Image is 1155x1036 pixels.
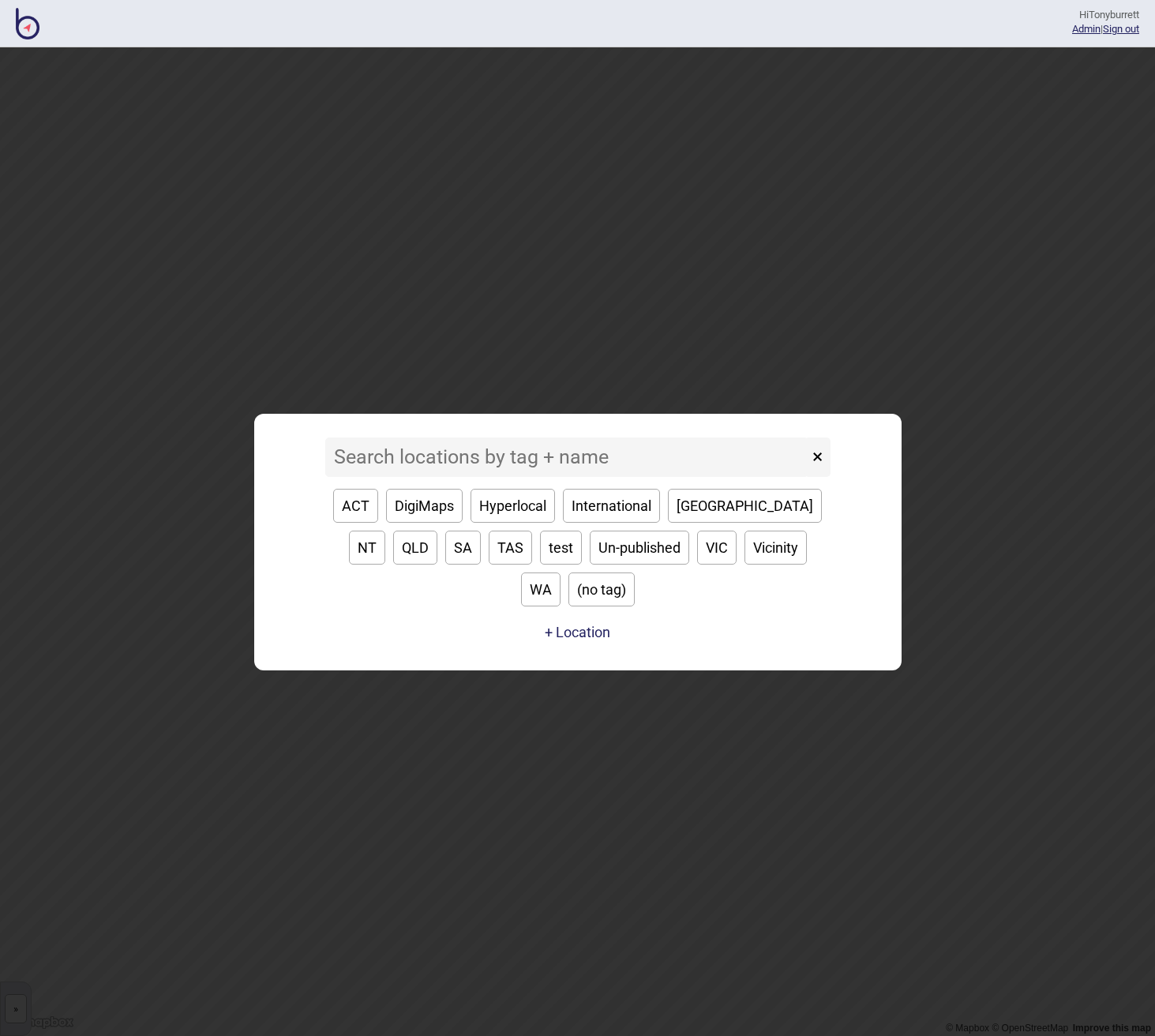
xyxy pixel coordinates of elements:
[489,531,532,565] button: TAS
[590,531,689,565] button: Un-published
[393,531,437,565] button: QLD
[445,531,481,565] button: SA
[540,531,582,565] button: test
[804,437,831,477] button: ×
[1103,23,1139,35] button: Sign out
[541,618,614,647] a: + Location
[471,489,555,523] button: Hyperlocal
[1072,23,1101,35] a: Admin
[568,572,635,606] button: (no tag)
[545,624,610,640] button: + Location
[333,489,378,523] button: ACT
[325,437,808,477] input: Search locations by tag + name
[1072,8,1139,22] div: Hi Tonyburrett
[668,489,822,523] button: [GEOGRAPHIC_DATA]
[521,572,561,606] button: WA
[1072,23,1103,35] span: |
[16,8,39,39] img: BindiMaps CMS
[697,531,737,565] button: VIC
[349,531,385,565] button: NT
[386,489,463,523] button: DigiMaps
[563,489,660,523] button: International
[744,531,807,565] button: Vicinity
